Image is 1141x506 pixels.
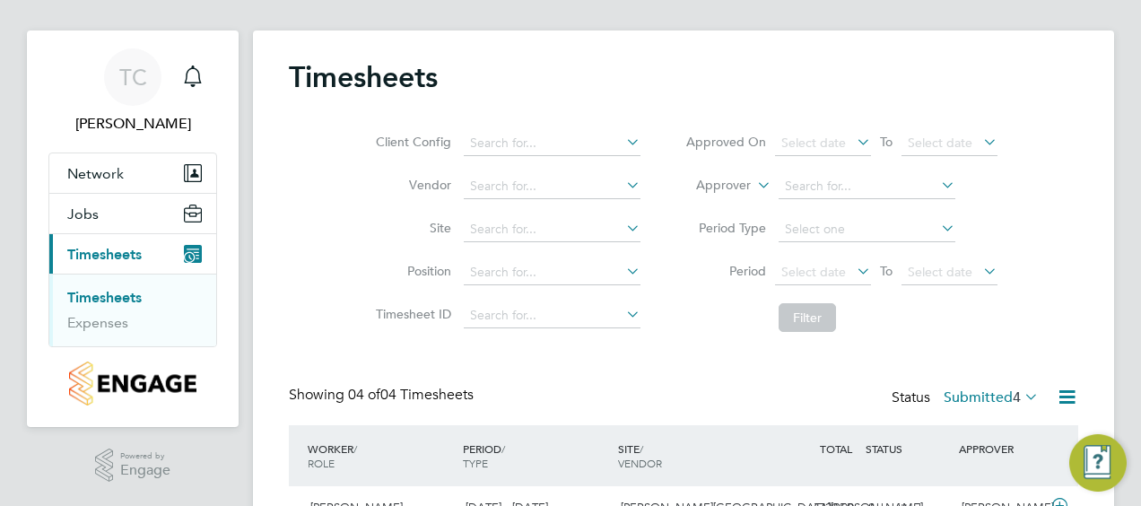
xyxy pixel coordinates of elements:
button: Jobs [49,194,216,233]
input: Search for... [779,174,955,199]
div: WORKER [303,432,458,479]
div: Timesheets [49,274,216,346]
div: PERIOD [458,432,614,479]
a: Timesheets [67,289,142,306]
span: Timesheets [67,246,142,263]
div: APPROVER [954,432,1048,465]
button: Filter [779,303,836,332]
div: SITE [614,432,769,479]
span: To [875,259,898,283]
label: Client Config [370,134,451,150]
span: ROLE [308,456,335,470]
label: Approved On [685,134,766,150]
input: Search for... [464,260,640,285]
label: Submitted [944,388,1039,406]
input: Search for... [464,131,640,156]
span: 04 of [348,386,380,404]
a: Powered byEngage [95,449,171,483]
input: Search for... [464,174,640,199]
span: Jobs [67,205,99,222]
h2: Timesheets [289,59,438,95]
label: Vendor [370,177,451,193]
span: Thomas Cahill [48,113,217,135]
button: Engage Resource Center [1069,434,1127,492]
label: Period Type [685,220,766,236]
span: TC [119,65,147,89]
span: / [640,441,643,456]
label: Timesheet ID [370,306,451,322]
label: Position [370,263,451,279]
span: / [501,441,505,456]
label: Site [370,220,451,236]
span: Powered by [120,449,170,464]
label: Approver [670,177,751,195]
span: / [353,441,357,456]
nav: Main navigation [27,31,239,427]
span: To [875,130,898,153]
span: TOTAL [820,441,852,456]
div: Status [892,386,1042,411]
label: Period [685,263,766,279]
span: Select date [908,264,972,280]
span: Select date [908,135,972,151]
span: 4 [1013,388,1021,406]
span: Engage [120,463,170,478]
input: Search for... [464,303,640,328]
button: Timesheets [49,234,216,274]
img: countryside-properties-logo-retina.png [69,362,196,406]
span: Select date [781,264,846,280]
a: TC[PERSON_NAME] [48,48,217,135]
span: Network [67,165,124,182]
input: Select one [779,217,955,242]
button: Network [49,153,216,193]
div: STATUS [861,432,954,465]
input: Search for... [464,217,640,242]
a: Expenses [67,314,128,331]
span: TYPE [463,456,488,470]
span: 04 Timesheets [348,386,474,404]
span: VENDOR [618,456,662,470]
a: Go to home page [48,362,217,406]
span: Select date [781,135,846,151]
div: Showing [289,386,477,405]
